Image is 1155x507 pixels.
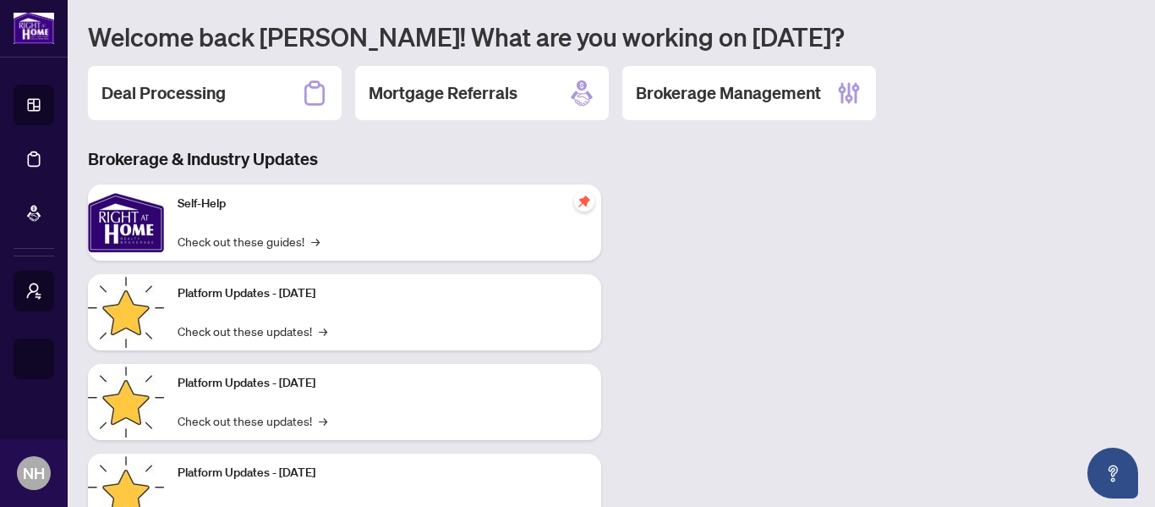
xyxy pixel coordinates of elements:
[574,191,594,212] span: pushpin
[178,195,588,213] p: Self-Help
[14,13,54,44] img: logo
[311,232,320,251] span: →
[178,232,320,251] a: Check out these guides!→
[101,81,226,105] h2: Deal Processing
[88,147,601,171] h3: Brokerage & Industry Updates
[319,411,327,430] span: →
[636,81,821,105] h2: Brokerage Management
[178,411,327,430] a: Check out these updates!→
[88,274,164,350] img: Platform Updates - July 21, 2025
[25,283,42,300] span: user-switch
[369,81,517,105] h2: Mortgage Referrals
[178,374,588,393] p: Platform Updates - [DATE]
[88,20,1135,52] h1: Welcome back [PERSON_NAME]! What are you working on [DATE]?
[1087,448,1138,499] button: Open asap
[23,461,45,485] span: NH
[88,364,164,440] img: Platform Updates - July 8, 2025
[178,464,588,482] p: Platform Updates - [DATE]
[88,185,164,261] img: Self-Help
[178,322,327,340] a: Check out these updates!→
[178,284,588,303] p: Platform Updates - [DATE]
[319,322,327,340] span: →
